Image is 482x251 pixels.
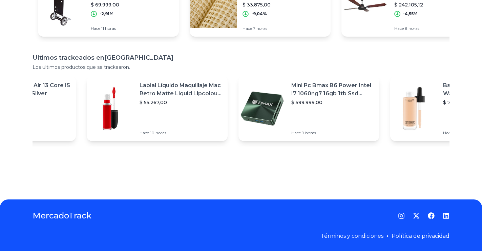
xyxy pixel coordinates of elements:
[251,11,267,17] p: -9,04%
[33,64,449,71] p: Los ultimos productos que se trackearon.
[394,1,477,8] p: $ 242.105,12
[100,11,113,17] p: -2,91%
[33,53,449,62] h1: Ultimos trackeados en [GEOGRAPHIC_DATA]
[91,1,173,8] p: $ 69.999,00
[413,212,420,219] a: Twitter
[443,212,449,219] a: LinkedIn
[238,76,379,141] a: Featured imageMini Pc Bmax B6 Power Intel I7 1060ng7 16gb 1tb Ssd Hdmi Usb$ 599.999,00Hace 9 horas
[291,130,374,136] p: Hace 9 horas
[91,26,173,31] p: Hace 11 horas
[291,99,374,106] p: $ 599.999,00
[87,85,134,132] img: Featured image
[390,85,438,132] img: Featured image
[238,85,286,132] img: Featured image
[428,212,435,219] a: Facebook
[394,26,477,31] p: Hace 8 horas
[140,81,222,98] p: Labial Líquido Maquillaje Mac Retro Matte Liquid Lipcolour 5 Acabado Mate Color Caviar
[243,26,325,31] p: Hace 7 horas
[321,233,383,239] a: Términos y condiciones
[140,130,222,136] p: Hace 10 horas
[87,76,228,141] a: Featured imageLabial Líquido Maquillaje Mac Retro Matte Liquid Lipcolour 5 Acabado Mate Color Cav...
[403,11,418,17] p: -4,55%
[33,210,91,221] a: MercadoTrack
[291,81,374,98] p: Mini Pc Bmax B6 Power Intel I7 1060ng7 16gb 1tb Ssd Hdmi Usb
[140,99,222,106] p: $ 55.267,00
[392,233,449,239] a: Política de privacidad
[398,212,405,219] a: Instagram
[243,1,325,8] p: $ 33.875,00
